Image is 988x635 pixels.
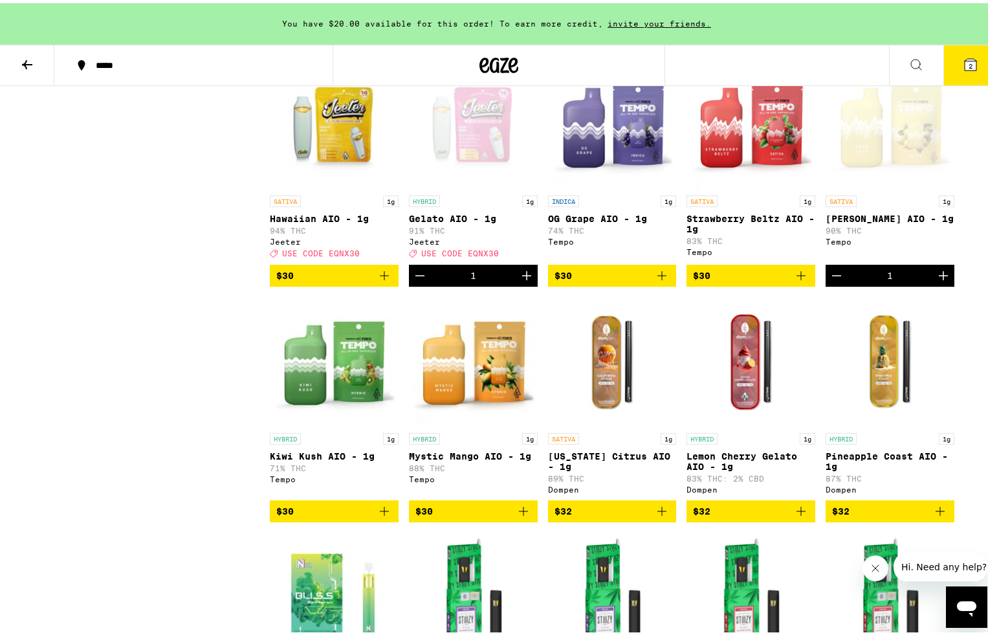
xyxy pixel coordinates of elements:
[548,294,677,497] a: Open page for California Citrus AIO - 1g from Dompen
[548,482,677,491] div: Dompen
[383,192,399,204] p: 1g
[415,503,433,513] span: $30
[686,448,815,469] p: Lemon Cherry Gelato AIO - 1g
[693,267,710,278] span: $30
[686,471,815,480] p: 83% THC: 2% CBD
[548,56,677,261] a: Open page for OG Grape AIO - 1g from Tempo
[548,56,677,186] img: Tempo - OG Grape AIO - 1g
[826,210,954,221] p: [PERSON_NAME] AIO - 1g
[946,583,987,625] iframe: Button to launch messaging window
[421,247,499,255] span: USE CODE EQNX30
[686,56,815,186] img: Tempo - Strawberry Beltz AIO - 1g
[270,192,301,204] p: SATIVA
[548,210,677,221] p: OG Grape AIO - 1g
[686,430,718,441] p: HYBRID
[548,471,677,480] p: 89% THC
[826,430,857,441] p: HYBRID
[554,503,572,513] span: $32
[522,430,538,441] p: 1g
[270,56,399,186] img: Jeeter - Hawaiian AIO - 1g
[548,234,677,243] div: Tempo
[939,430,954,441] p: 1g
[409,56,538,261] a: Open page for Gelato AIO - 1g from Jeeter
[554,267,572,278] span: $30
[887,267,893,278] div: 1
[826,482,954,491] div: Dompen
[282,16,603,25] span: You have $20.00 available for this order! To earn more credit,
[282,247,360,255] span: USE CODE EQNX30
[548,223,677,232] p: 74% THC
[800,192,815,204] p: 1g
[832,503,850,513] span: $32
[826,497,954,519] button: Add to bag
[603,16,716,25] span: invite your friends.
[686,56,815,261] a: Open page for Strawberry Beltz AIO - 1g from Tempo
[826,56,954,261] a: Open page for Yuzu Haze AIO - 1g from Tempo
[270,472,399,480] div: Tempo
[969,59,972,67] span: 2
[522,192,538,204] p: 1g
[686,482,815,491] div: Dompen
[800,430,815,441] p: 1g
[270,448,399,458] p: Kiwi Kush AIO - 1g
[661,430,676,441] p: 1g
[826,234,954,243] div: Tempo
[548,430,579,441] p: SATIVA
[548,497,677,519] button: Add to bag
[409,430,440,441] p: HYBRID
[409,223,538,232] p: 91% THC
[686,294,815,497] a: Open page for Lemon Cherry Gelato AIO - 1g from Dompen
[270,461,399,469] p: 71% THC
[661,192,676,204] p: 1g
[409,262,431,284] button: Decrement
[686,497,815,519] button: Add to bag
[548,294,677,423] img: Dompen - California Citrus AIO - 1g
[686,262,815,284] button: Add to bag
[270,56,399,261] a: Open page for Hawaiian AIO - 1g from Jeeter
[383,430,399,441] p: 1g
[826,294,954,423] img: Dompen - Pineapple Coast AIO - 1g
[516,262,538,284] button: Increment
[409,497,538,519] button: Add to bag
[409,234,538,243] div: Jeeter
[548,192,579,204] p: INDICA
[862,552,888,578] iframe: Close message
[548,448,677,469] p: [US_STATE] Citrus AIO - 1g
[939,192,954,204] p: 1g
[470,267,476,278] div: 1
[686,192,718,204] p: SATIVA
[409,294,538,423] img: Tempo - Mystic Mango AIO - 1g
[826,192,857,204] p: SATIVA
[270,497,399,519] button: Add to bag
[686,294,815,423] img: Dompen - Lemon Cherry Gelato AIO - 1g
[270,223,399,232] p: 94% THC
[270,262,399,284] button: Add to bag
[693,503,710,513] span: $32
[276,267,294,278] span: $30
[686,234,815,242] p: 83% THC
[270,294,399,497] a: Open page for Kiwi Kush AIO - 1g from Tempo
[409,461,538,469] p: 88% THC
[270,234,399,243] div: Jeeter
[826,448,954,469] p: Pineapple Coast AIO - 1g
[409,472,538,480] div: Tempo
[409,448,538,458] p: Mystic Mango AIO - 1g
[826,262,848,284] button: Decrement
[826,471,954,480] p: 87% THC
[409,192,440,204] p: HYBRID
[932,262,954,284] button: Increment
[894,550,987,578] iframe: Message from company
[276,503,294,513] span: $30
[686,245,815,253] div: Tempo
[270,430,301,441] p: HYBRID
[548,262,677,284] button: Add to bag
[270,210,399,221] p: Hawaiian AIO - 1g
[686,210,815,231] p: Strawberry Beltz AIO - 1g
[826,223,954,232] p: 90% THC
[409,294,538,497] a: Open page for Mystic Mango AIO - 1g from Tempo
[409,210,538,221] p: Gelato AIO - 1g
[270,294,399,423] img: Tempo - Kiwi Kush AIO - 1g
[826,294,954,497] a: Open page for Pineapple Coast AIO - 1g from Dompen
